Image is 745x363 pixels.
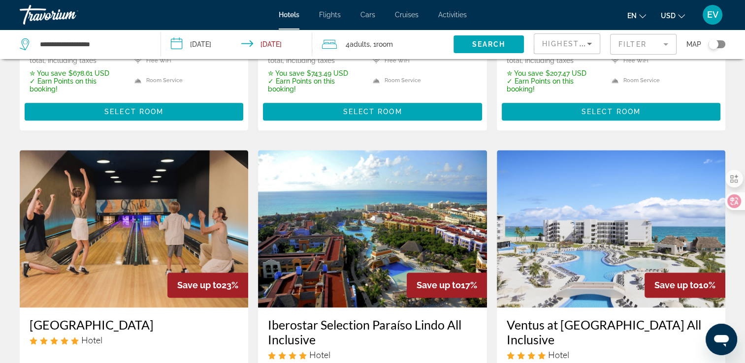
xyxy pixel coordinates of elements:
[497,150,725,307] img: Hotel image
[707,10,718,20] span: EV
[30,57,122,64] p: total, including taxes
[654,280,699,290] span: Save up to
[30,77,122,93] p: ✓ Earn Points on this booking!
[661,8,685,23] button: Change currency
[30,334,238,345] div: 5 star Hotel
[507,349,715,360] div: 4 star Hotel
[130,53,184,68] li: Free WiFi
[370,37,393,51] span: , 1
[686,37,701,51] span: Map
[542,40,607,48] span: Highest Price
[268,77,360,93] p: ✓ Earn Points on this booking!
[20,2,118,28] a: Travorium
[309,349,330,360] span: Hotel
[368,73,422,88] li: Room Service
[20,150,248,307] img: Hotel image
[319,11,341,19] a: Flights
[610,33,677,55] button: Filter
[417,280,461,290] span: Save up to
[263,103,482,121] button: Select Room
[350,40,370,48] span: Adults
[268,69,360,77] p: $743.49 USD
[507,69,599,77] p: $207.47 USD
[627,12,637,20] span: en
[343,108,402,116] span: Select Room
[263,105,482,116] a: Select Room
[279,11,299,19] a: Hotels
[30,69,122,77] p: $678.61 USD
[368,53,422,68] li: Free WiFi
[104,108,163,116] span: Select Room
[607,73,661,88] li: Room Service
[548,349,569,360] span: Hotel
[472,40,505,48] span: Search
[700,4,725,25] button: User Menu
[268,317,477,347] a: Iberostar Selection Paraíso Lindo All Inclusive
[161,30,312,59] button: Check-in date: Oct 7, 2025 Check-out date: Oct 13, 2025
[661,12,676,20] span: USD
[376,40,393,48] span: Room
[701,40,725,49] button: Toggle map
[507,77,599,93] p: ✓ Earn Points on this booking!
[607,53,661,68] li: Free WiFi
[502,103,720,121] button: Select Room
[453,35,524,53] button: Search
[81,334,102,345] span: Hotel
[25,105,243,116] a: Select Room
[268,349,477,360] div: 4 star Hotel
[507,317,715,347] a: Ventus at [GEOGRAPHIC_DATA] All Inclusive
[627,8,646,23] button: Change language
[507,57,599,64] p: total, including taxes
[706,324,737,355] iframe: Az üzenetküldési ablak megnyitására szolgáló gomb
[312,30,453,59] button: Travelers: 4 adults, 0 children
[30,317,238,332] a: [GEOGRAPHIC_DATA]
[177,280,222,290] span: Save up to
[167,272,248,298] div: 23%
[346,37,370,51] span: 4
[30,69,66,77] span: ✮ You save
[130,73,184,88] li: Room Service
[407,272,487,298] div: 17%
[645,272,725,298] div: 10%
[438,11,467,19] a: Activities
[582,108,641,116] span: Select Room
[360,11,375,19] a: Cars
[258,150,486,307] img: Hotel image
[507,69,543,77] span: ✮ You save
[502,105,720,116] a: Select Room
[25,103,243,121] button: Select Room
[395,11,419,19] a: Cruises
[542,38,592,50] mat-select: Sort by
[268,69,304,77] span: ✮ You save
